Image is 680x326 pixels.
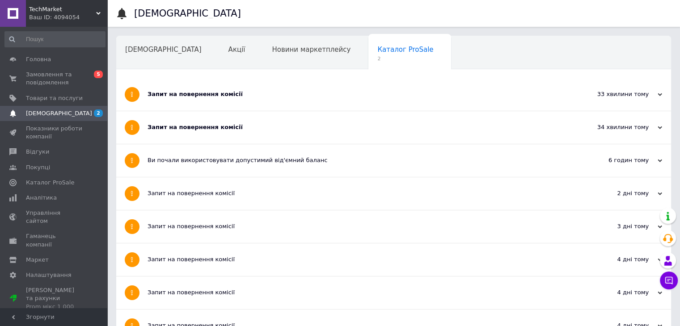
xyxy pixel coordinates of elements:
[148,255,573,263] div: Запит на повернення комісії
[148,123,573,131] div: Запит на повернення комісії
[573,255,662,263] div: 4 дні тому
[26,209,83,225] span: Управління сайтом
[26,125,83,141] span: Показники роботи компанії
[573,123,662,131] div: 34 хвилини тому
[94,71,103,78] span: 5
[573,90,662,98] div: 33 хвилини тому
[26,271,72,279] span: Налаштування
[573,189,662,197] div: 2 дні тому
[26,232,83,248] span: Гаманець компанії
[26,179,74,187] span: Каталог ProSale
[660,272,678,289] button: Чат з покупцем
[377,55,433,62] span: 2
[26,94,83,102] span: Товари та послуги
[573,288,662,297] div: 4 дні тому
[148,288,573,297] div: Запит на повернення комісії
[26,71,83,87] span: Замовлення та повідомлення
[125,46,202,54] span: [DEMOGRAPHIC_DATA]
[26,163,50,171] span: Покупці
[26,256,49,264] span: Маркет
[26,303,83,311] div: Prom мікс 1 000
[148,189,573,197] div: Запит на повернення комісії
[4,31,106,47] input: Пошук
[29,13,107,21] div: Ваш ID: 4094054
[26,148,49,156] span: Відгуки
[377,46,433,54] span: Каталог ProSale
[26,286,83,311] span: [PERSON_NAME] та рахунки
[148,222,573,230] div: Запит на повернення комісії
[573,222,662,230] div: 3 дні тому
[272,46,351,54] span: Новини маркетплейсу
[26,55,51,63] span: Головна
[26,194,57,202] span: Аналітика
[94,109,103,117] span: 2
[148,156,573,164] div: Ви почали використовувати допустимий від'ємний баланс
[134,8,241,19] h1: [DEMOGRAPHIC_DATA]
[29,5,96,13] span: TechMarket
[228,46,245,54] span: Акції
[26,109,92,117] span: [DEMOGRAPHIC_DATA]
[573,156,662,164] div: 6 годин тому
[148,90,573,98] div: Запит на повернення комісії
